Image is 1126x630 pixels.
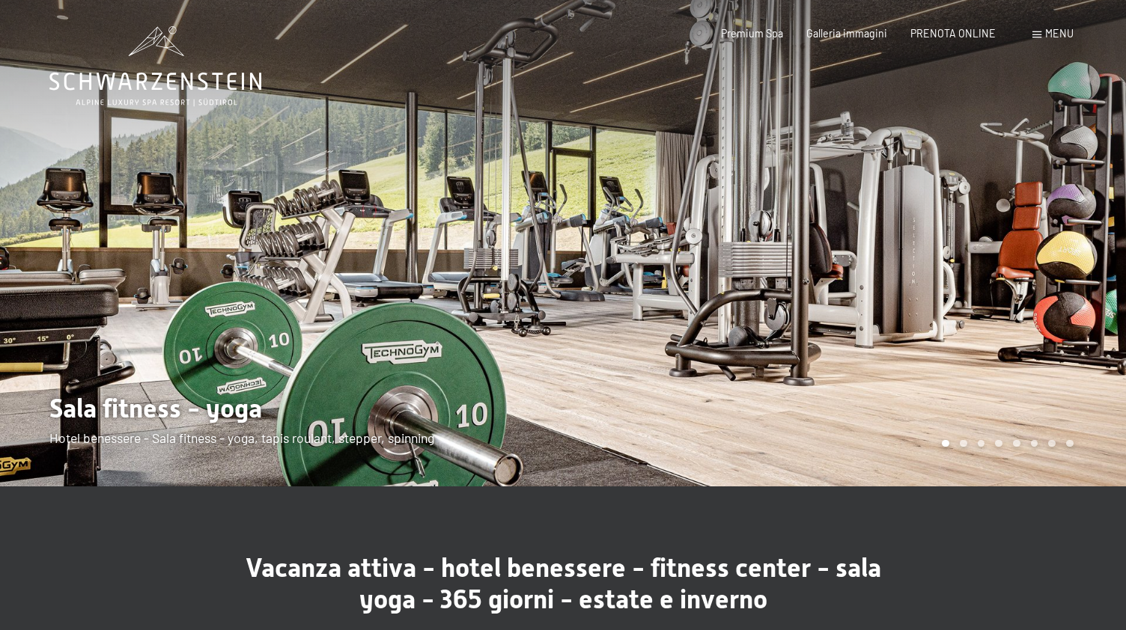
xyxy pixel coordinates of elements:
[978,440,985,447] div: Carousel Page 3
[1013,440,1020,447] div: Carousel Page 5
[910,27,996,40] a: PRENOTA ONLINE
[995,440,1002,447] div: Carousel Page 4
[1066,440,1074,447] div: Carousel Page 8
[937,440,1073,447] div: Carousel Pagination
[246,552,881,614] span: Vacanza attiva - hotel benessere - fitness center - sala yoga - 365 giorni - estate e inverno
[942,440,949,447] div: Carousel Page 1 (Current Slide)
[806,27,887,40] a: Galleria immagini
[1048,440,1056,447] div: Carousel Page 7
[1045,27,1074,40] span: Menu
[1031,440,1038,447] div: Carousel Page 6
[960,440,967,447] div: Carousel Page 2
[721,27,783,40] a: Premium Spa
